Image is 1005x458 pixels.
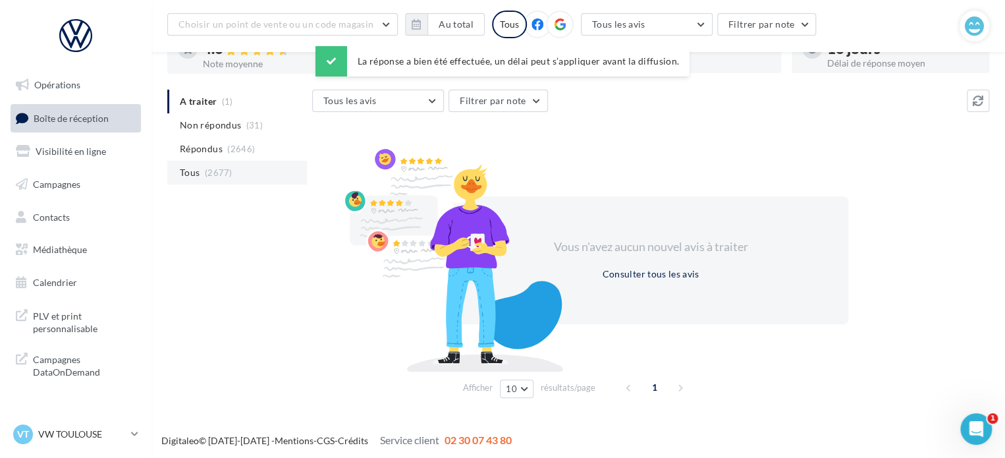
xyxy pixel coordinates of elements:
span: Tous les avis [592,18,645,30]
a: Calendrier [8,269,144,297]
span: Boîte de réception [34,112,109,123]
span: 1 [644,377,665,398]
div: La réponse a bien été effectuée, un délai peut s’appliquer avant la diffusion. [315,46,690,76]
span: 1 [987,413,998,424]
span: (2677) [205,167,232,178]
a: Digitaleo [161,435,199,446]
div: 4.6 [203,42,354,57]
a: Visibilité en ligne [8,138,144,165]
button: Au total [405,13,485,36]
div: Vous n'avez aucun nouvel avis à traiter [537,239,764,256]
span: Afficher [463,382,493,394]
span: Campagnes [33,179,80,190]
span: VT [17,428,29,441]
span: résultats/page [541,382,595,394]
a: Contacts [8,204,144,231]
span: Contacts [33,211,70,222]
span: Opérations [34,79,80,90]
span: Non répondus [180,119,241,132]
a: PLV et print personnalisable [8,302,144,341]
button: Filtrer par note [448,90,548,112]
button: 10 [500,380,533,398]
span: 10 [506,384,517,394]
button: Filtrer par note [717,13,817,36]
div: Délai de réponse moyen [827,59,979,68]
div: 16 jours [827,42,979,56]
div: Taux de réponse [619,59,771,68]
span: Visibilité en ligne [36,146,106,157]
div: Tous [492,11,527,38]
span: PLV et print personnalisable [33,307,136,335]
div: Note moyenne [203,59,354,69]
a: Médiathèque [8,236,144,264]
a: CGS [317,435,335,446]
a: Campagnes DataOnDemand [8,345,144,384]
span: Tous les avis [323,95,377,106]
button: Tous les avis [312,90,444,112]
iframe: Intercom live chat [960,413,992,445]
p: VW TOULOUSE [38,428,126,441]
a: VT VW TOULOUSE [11,422,141,447]
a: Crédits [338,435,368,446]
span: 02 30 07 43 80 [445,434,512,446]
button: Au total [427,13,485,36]
span: Tous [180,166,200,179]
span: Choisir un point de vente ou un code magasin [178,18,373,30]
span: Répondus [180,142,223,156]
span: Campagnes DataOnDemand [33,351,136,379]
button: Choisir un point de vente ou un code magasin [167,13,398,36]
span: (2646) [227,144,255,154]
span: Calendrier [33,277,77,288]
span: Médiathèque [33,244,87,255]
a: Mentions [275,435,313,446]
a: Opérations [8,71,144,99]
span: Service client [380,434,439,446]
button: Consulter tous les avis [597,266,704,282]
a: Campagnes [8,171,144,198]
a: Boîte de réception [8,104,144,132]
button: Tous les avis [581,13,713,36]
span: (31) [246,120,263,130]
span: © [DATE]-[DATE] - - - [161,435,512,446]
